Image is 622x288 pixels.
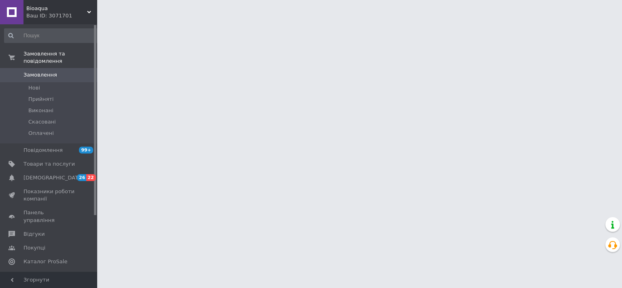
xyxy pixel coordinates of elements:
span: Покупці [23,244,45,252]
span: Оплачені [28,130,54,137]
span: Каталог ProSale [23,258,67,265]
span: 22 [86,174,96,181]
span: 26 [77,174,86,181]
span: Прийняті [28,96,53,103]
input: Пошук [4,28,100,43]
div: Ваш ID: 3071701 [26,12,97,19]
span: Замовлення та повідомлення [23,50,97,65]
span: Скасовані [28,118,56,126]
span: Відгуки [23,230,45,238]
span: [DEMOGRAPHIC_DATA] [23,174,83,181]
span: 99+ [79,147,93,154]
span: Повідомлення [23,147,63,154]
span: Товари та послуги [23,160,75,168]
span: Виконані [28,107,53,114]
span: Bioaqua [26,5,87,12]
span: Нові [28,84,40,92]
span: Замовлення [23,71,57,79]
span: Панель управління [23,209,75,224]
span: Показники роботи компанії [23,188,75,203]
